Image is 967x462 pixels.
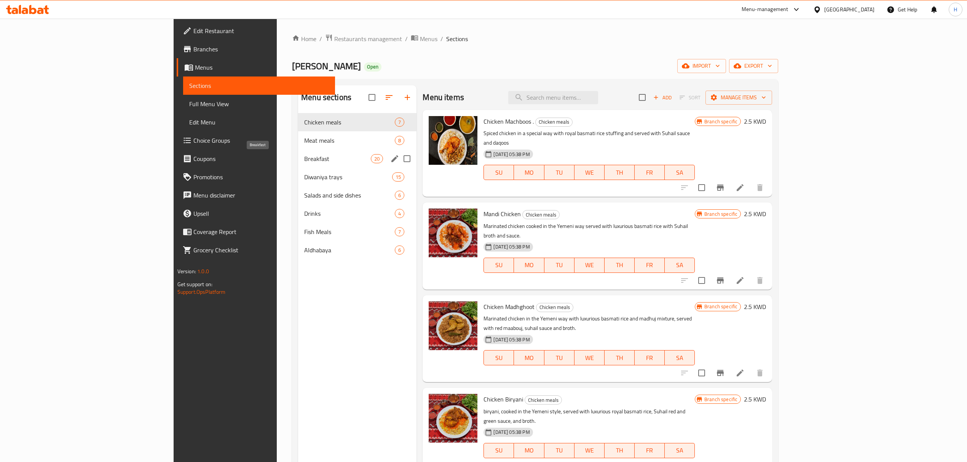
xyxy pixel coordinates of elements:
[177,150,335,168] a: Coupons
[547,352,571,363] span: TU
[711,271,729,290] button: Branch-specific-item
[189,99,329,108] span: Full Menu View
[298,204,416,223] div: Drinks4
[742,5,788,14] div: Menu-management
[429,301,477,350] img: Chicken Madhghoot
[665,443,695,458] button: SA
[608,445,632,456] span: TH
[395,210,404,217] span: 4
[334,34,402,43] span: Restaurants management
[665,258,695,273] button: SA
[605,258,635,273] button: TH
[635,258,665,273] button: FR
[304,191,395,200] span: Salads and side dishes
[514,443,544,458] button: MO
[395,209,404,218] div: items
[177,168,335,186] a: Promotions
[535,118,573,127] div: Chicken meals
[536,303,573,312] div: Chicken meals
[824,5,874,14] div: [GEOGRAPHIC_DATA]
[298,223,416,241] div: Fish Meals7
[751,178,769,197] button: delete
[711,364,729,382] button: Branch-specific-item
[578,445,602,456] span: WE
[652,93,673,102] span: Add
[193,191,329,200] span: Menu disclaimer
[298,131,416,150] div: Meat meals8
[735,61,772,71] span: export
[547,260,571,271] span: TU
[193,209,329,218] span: Upsell
[547,445,571,456] span: TU
[292,34,778,44] nav: breadcrumb
[420,34,437,43] span: Menus
[177,287,226,297] a: Support.OpsPlatform
[608,260,632,271] span: TH
[650,92,675,104] button: Add
[490,429,533,436] span: [DATE] 05:38 PM
[954,5,957,14] span: H
[195,63,329,72] span: Menus
[701,396,740,403] span: Branch specific
[189,118,329,127] span: Edit Menu
[578,352,602,363] span: WE
[544,443,574,458] button: TU
[183,95,335,113] a: Full Menu View
[483,314,695,333] p: Marinated chicken in the Yemeni way with luxurious basmati rice and madhuj mixture, served with r...
[729,59,778,73] button: export
[393,174,404,181] span: 15
[483,221,695,241] p: Marinated chicken cooked in the Yemeni way served with luxurious basmati rice with Suhail broth a...
[193,45,329,54] span: Branches
[694,180,710,196] span: Select to update
[514,165,544,180] button: MO
[304,136,395,145] span: Meat meals
[544,350,574,365] button: TU
[668,167,692,178] span: SA
[536,118,572,126] span: Chicken meals
[650,92,675,104] span: Add item
[411,34,437,44] a: Menus
[578,167,602,178] span: WE
[487,445,511,456] span: SU
[395,247,404,254] span: 6
[193,26,329,35] span: Edit Restaurant
[517,260,541,271] span: MO
[517,445,541,456] span: MO
[483,258,514,273] button: SU
[522,210,560,219] div: Chicken meals
[574,258,605,273] button: WE
[304,172,392,182] span: Diwaniya trays
[298,241,416,259] div: Aldhabaya6
[608,352,632,363] span: TH
[325,34,402,44] a: Restaurants management
[514,350,544,365] button: MO
[675,92,705,104] span: Select section first
[380,88,398,107] span: Sort sections
[711,178,729,197] button: Branch-specific-item
[298,168,416,186] div: Diwaniya trays15
[298,110,416,262] nav: Menu sections
[751,271,769,290] button: delete
[193,227,329,236] span: Coverage Report
[574,165,605,180] button: WE
[395,192,404,199] span: 6
[398,88,416,107] button: Add section
[638,260,662,271] span: FR
[193,172,329,182] span: Promotions
[197,266,209,276] span: 1.0.0
[177,279,212,289] span: Get support on:
[304,118,395,127] span: Chicken meals
[736,276,745,285] a: Edit menu item
[304,245,395,255] div: Aldhabaya
[736,183,745,192] a: Edit menu item
[193,136,329,145] span: Choice Groups
[487,167,511,178] span: SU
[483,208,521,220] span: Mandi Chicken
[429,209,477,257] img: Mandi Chicken
[371,154,383,163] div: items
[177,266,196,276] span: Version:
[668,352,692,363] span: SA
[605,350,635,365] button: TH
[177,58,335,76] a: Menus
